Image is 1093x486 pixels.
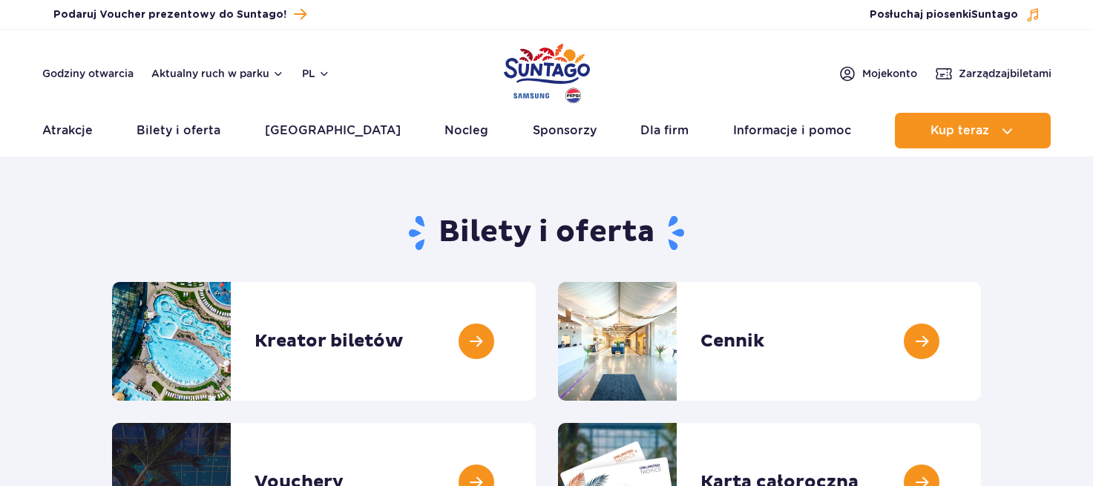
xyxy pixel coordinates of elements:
[42,66,134,81] a: Godziny otwarcia
[862,66,917,81] span: Moje konto
[838,65,917,82] a: Mojekonto
[895,113,1051,148] button: Kup teraz
[533,113,597,148] a: Sponsorzy
[935,65,1051,82] a: Zarządzajbiletami
[265,113,401,148] a: [GEOGRAPHIC_DATA]
[112,214,981,252] h1: Bilety i oferta
[733,113,851,148] a: Informacje i pomoc
[53,7,286,22] span: Podaruj Voucher prezentowy do Suntago!
[302,66,330,81] button: pl
[151,68,284,79] button: Aktualny ruch w parku
[137,113,220,148] a: Bilety i oferta
[444,113,488,148] a: Nocleg
[504,37,590,105] a: Park of Poland
[640,113,689,148] a: Dla firm
[870,7,1040,22] button: Posłuchaj piosenkiSuntago
[930,124,989,137] span: Kup teraz
[53,4,306,24] a: Podaruj Voucher prezentowy do Suntago!
[42,113,93,148] a: Atrakcje
[870,7,1018,22] span: Posłuchaj piosenki
[971,10,1018,20] span: Suntago
[959,66,1051,81] span: Zarządzaj biletami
